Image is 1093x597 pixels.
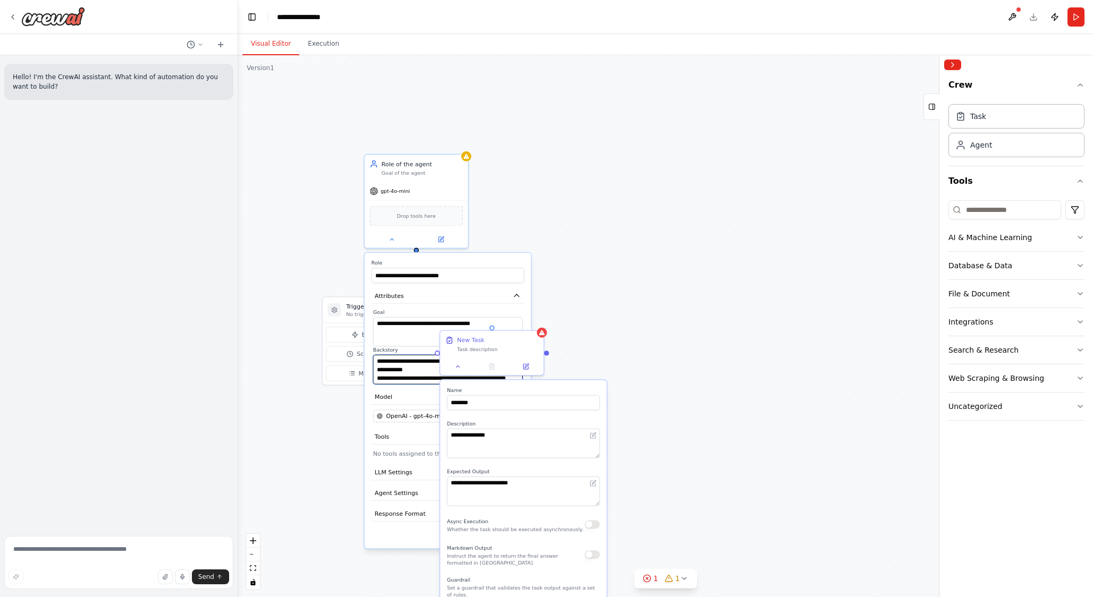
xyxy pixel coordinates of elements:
button: Open in editor [588,430,598,440]
div: File & Document [948,288,1010,299]
label: Goal [373,309,523,315]
button: No output available [474,362,510,372]
span: OpenAI - gpt-4o-mini (OpenAI) [386,412,475,420]
div: TriggersNo triggers configuredEventScheduleManage [322,296,408,385]
img: Logo [21,7,85,26]
label: Role [372,260,525,267]
div: Version 1 [247,64,274,72]
button: Web Scraping & Browsing [948,364,1084,392]
div: Crew [948,100,1084,166]
button: toggle interactivity [246,575,260,589]
div: Database & Data [948,260,1012,271]
button: Hide left sidebar [245,10,259,24]
button: Upload files [158,569,173,584]
button: Click to speak your automation idea [175,569,190,584]
button: Open in side panel [417,234,465,244]
div: Uncategorized [948,401,1002,412]
p: Hello! I'm the CrewAI assistant. What kind of automation do you want to build? [13,72,225,91]
button: Search & Research [948,336,1084,364]
div: Search & Research [948,345,1019,355]
div: Tools [948,196,1084,429]
label: Description [447,420,600,427]
button: Tools [948,166,1084,196]
button: Visual Editor [242,33,299,55]
div: Role of the agentGoal of the agentgpt-4o-miniDrop tools hereRoleAttributesGoal**** **** **** ****... [364,154,469,249]
span: Drop tools here [397,212,436,220]
div: Goal of the agent [382,170,463,177]
span: 1 [675,573,680,584]
label: Name [447,387,600,394]
span: Model [375,393,392,401]
label: Guardrail [447,576,600,583]
button: File & Document [948,280,1084,308]
span: Send [198,573,214,581]
label: Backstory [373,346,523,353]
button: Open in editor [588,478,598,488]
button: Tools [372,429,525,445]
span: Schedule [357,350,384,359]
div: Web Scraping & Browsing [948,373,1044,383]
span: LLM Settings [375,468,413,476]
span: Tools [375,432,389,441]
button: Start a new chat [212,38,229,51]
p: No triggers configured [346,311,402,318]
button: Open in side panel [511,362,540,372]
span: Attributes [375,292,404,300]
div: Integrations [948,317,993,327]
button: OpenAI - gpt-4o-mini (OpenAI) [373,410,523,423]
button: 11 [634,569,697,589]
button: Improve this prompt [9,569,23,584]
p: No tools assigned to this agent. [373,450,523,458]
button: Switch to previous chat [182,38,208,51]
div: Task [970,111,986,122]
div: AI & Machine Learning [948,232,1032,243]
label: Expected Output [447,468,600,475]
div: Task description [457,346,539,353]
button: LLM Settings [372,465,525,480]
span: Event [362,330,379,339]
p: Instruct the agent to return the final answer formatted in [GEOGRAPHIC_DATA] [447,553,585,566]
nav: breadcrumb [277,12,332,22]
button: zoom out [246,548,260,561]
button: Attributes [372,288,525,303]
span: Agent Settings [375,489,418,497]
button: Event [326,327,405,343]
div: Role of the agent [382,160,463,168]
p: Whether the task should be executed asynchronously. [447,526,584,533]
div: New Task [457,336,485,344]
span: Async Execution [447,518,489,524]
div: Agent [970,140,992,150]
button: Crew [948,74,1084,100]
button: Model [372,389,525,405]
button: Send [192,569,229,584]
div: React Flow controls [246,534,260,589]
span: Response Format [375,509,426,518]
button: Execution [299,33,348,55]
button: Uncategorized [948,393,1084,420]
span: 1 [653,573,658,584]
span: Markdown Output [447,545,492,551]
button: Manage [326,365,405,381]
button: Integrations [948,308,1084,336]
span: gpt-4o-mini [381,188,410,195]
button: Agent Settings [372,485,525,501]
span: Manage [358,369,382,378]
button: Toggle Sidebar [936,55,944,597]
h3: Triggers [346,302,402,311]
button: Collapse right sidebar [944,59,961,70]
button: Response Format [372,506,525,521]
button: zoom in [246,534,260,548]
button: fit view [246,561,260,575]
button: Database & Data [948,252,1084,279]
button: AI & Machine Learning [948,224,1084,251]
button: Schedule [326,346,405,362]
